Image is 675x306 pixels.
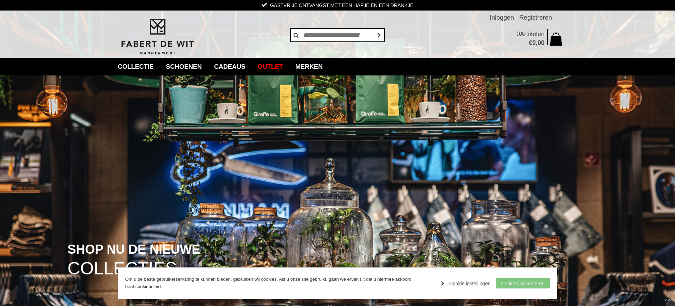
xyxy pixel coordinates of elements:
[290,58,328,75] a: Merken
[67,243,200,256] span: SHOP NU DE NIEUWE
[664,295,673,304] a: Divide
[536,39,538,46] span: ,
[112,58,159,75] a: collectie
[161,58,207,75] a: Schoenen
[125,276,434,291] p: Om u de beste gebruikerservaring te kunnen bieden, gebruiken wij cookies. Als u onze site gebruik...
[135,284,161,289] a: cookiebeleid
[118,18,197,56] img: Fabert de Wit
[67,260,177,278] span: COLLECTIES
[516,31,520,38] span: 0
[538,39,545,46] span: 00
[496,278,550,288] a: Cookies accepteren
[209,58,251,75] a: Cadeaus
[520,31,545,38] span: Artikelen
[529,39,532,46] span: €
[252,58,288,75] a: Outlet
[441,278,491,289] a: Cookie instellingen
[490,11,514,25] a: Inloggen
[519,11,552,25] a: Registreren
[532,39,536,46] span: 0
